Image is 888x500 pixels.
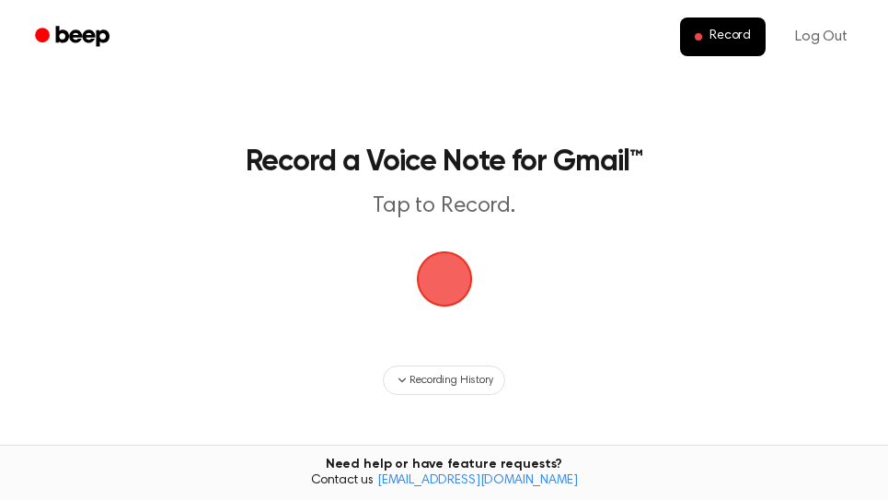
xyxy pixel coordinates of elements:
[777,15,866,59] a: Log Out
[199,147,689,177] h1: Record a Voice Note for Gmail™
[22,19,126,55] a: Beep
[409,372,492,389] span: Recording History
[709,29,751,45] span: Record
[383,366,504,395] button: Recording History
[199,192,689,222] p: Tap to Record.
[11,473,877,490] span: Contact us
[417,251,472,307] img: Beep Logo
[680,17,766,56] button: Record
[377,474,578,487] a: [EMAIL_ADDRESS][DOMAIN_NAME]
